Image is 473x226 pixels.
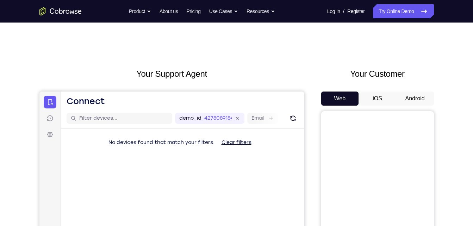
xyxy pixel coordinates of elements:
[321,68,434,80] h2: Your Customer
[69,48,175,54] span: No devices found that match your filters.
[209,4,238,18] button: Use Cases
[160,4,178,18] a: About us
[359,92,396,106] button: iOS
[186,4,200,18] a: Pricing
[247,4,275,18] button: Resources
[321,92,359,106] button: Web
[122,212,164,226] button: 6-digit code
[39,7,82,15] a: Go to the home page
[176,44,218,58] button: Clear filters
[347,4,365,18] a: Register
[39,68,304,80] h2: Your Support Agent
[343,7,344,15] span: /
[396,92,434,106] button: Android
[373,4,434,18] a: Try Online Demo
[327,4,340,18] a: Log In
[129,4,151,18] button: Product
